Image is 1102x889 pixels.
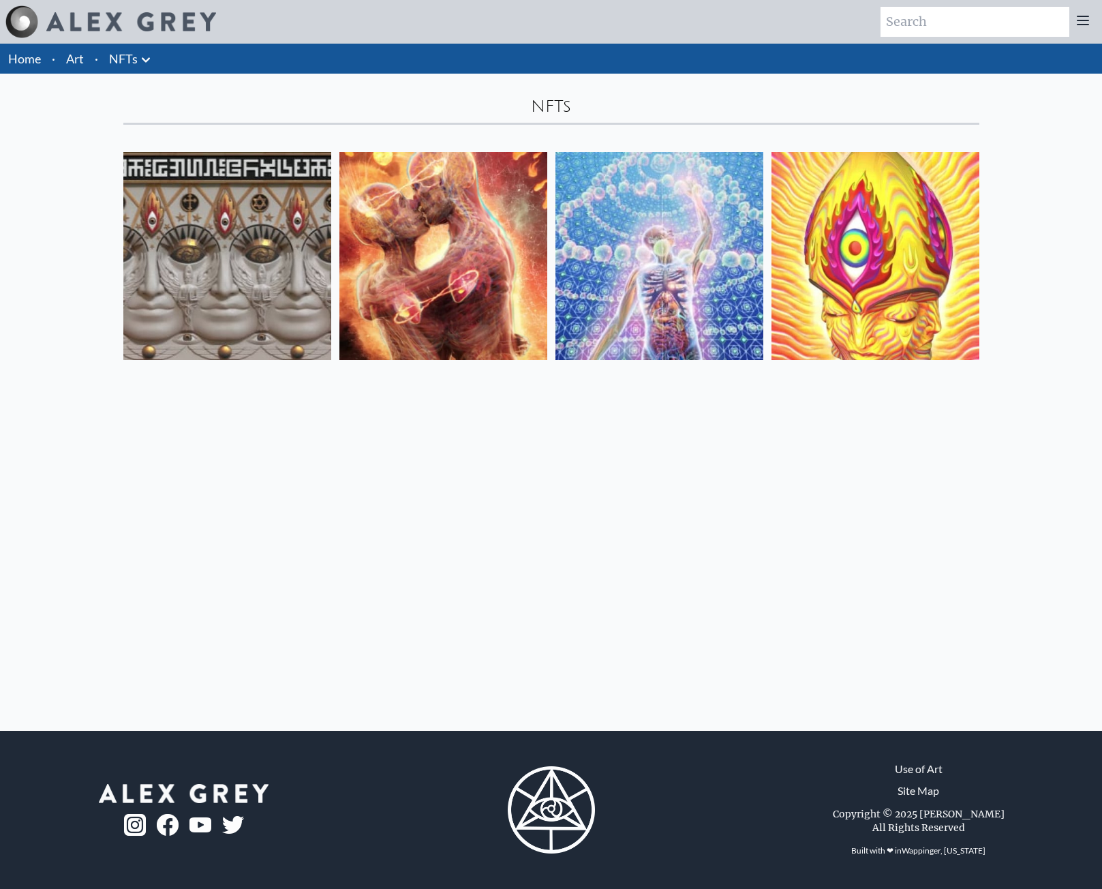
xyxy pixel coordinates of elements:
[902,845,985,856] a: Wappinger, [US_STATE]
[895,761,943,777] a: Use of Art
[8,51,41,66] a: Home
[46,44,61,74] li: ·
[189,817,211,833] img: youtube-logo.png
[872,821,965,834] div: All Rights Reserved
[124,814,146,836] img: ig-logo.png
[89,44,104,74] li: ·
[66,49,84,68] a: Art
[898,783,939,799] a: Site Map
[881,7,1069,37] input: Search
[109,49,138,68] a: NFTs
[222,816,244,834] img: twitter-logo.png
[846,840,991,862] div: Built with ❤ in
[157,814,179,836] img: fb-logo.png
[123,95,979,117] div: NFTs
[833,807,1005,821] div: Copyright © 2025 [PERSON_NAME]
